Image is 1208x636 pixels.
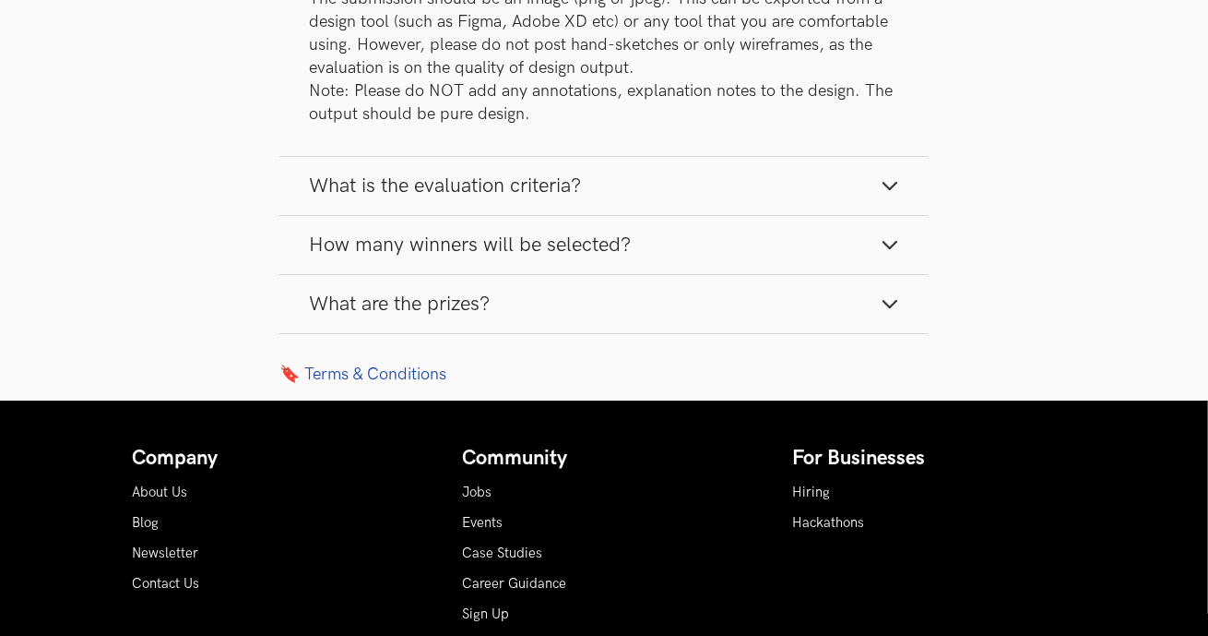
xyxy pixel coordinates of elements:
a: Jobs [462,485,491,500]
span: How many winners will be selected? [309,233,631,258]
h4: Community [462,447,746,471]
button: How many winners will be selected? [279,216,929,274]
a: Hiring [792,485,830,500]
a: Contact Us [132,576,199,592]
h4: For Businesses [792,447,1076,471]
button: What is the evaluation criteria? [279,157,929,215]
h4: Company [132,447,416,471]
a: Case Studies [462,546,542,561]
a: Career Guidance [462,576,566,592]
span: What are the prizes? [309,292,490,317]
a: Blog [132,515,159,531]
a: Sign Up [462,606,509,622]
a: About Us [132,485,187,500]
span: What is the evaluation criteria? [309,174,581,198]
a: Hackathons [792,515,864,531]
a: Newsletter [132,546,198,561]
button: What are the prizes? [279,275,929,333]
a: Events [462,515,503,531]
a: 🔖 Terms & Conditions [279,364,929,384]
